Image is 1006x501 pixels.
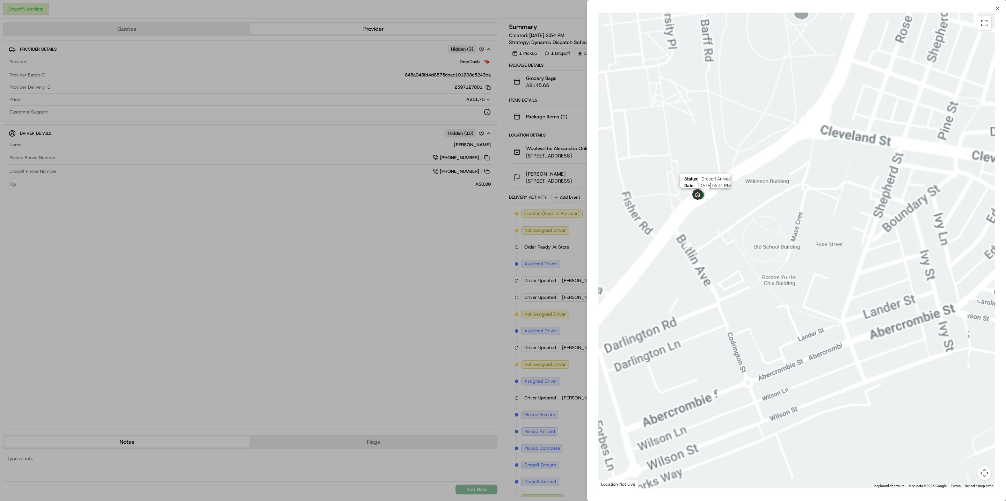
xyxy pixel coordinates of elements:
[894,146,902,154] div: 19
[965,484,993,488] a: Report a map error
[874,484,904,488] button: Keyboard shortcuts
[684,242,691,249] div: 17
[701,192,709,200] div: 20
[977,466,991,480] button: Map camera controls
[598,480,639,488] div: Location Not Live
[600,479,623,488] a: Open this area in Google Maps (opens a new window)
[909,484,947,488] span: Map data ©2025 Google
[684,183,694,188] span: Date :
[701,176,730,182] span: Dropoff Arrived
[977,16,991,30] button: Toggle fullscreen view
[600,479,623,488] img: Google
[951,484,961,488] a: Terms (opens in new tab)
[684,176,698,182] span: Status :
[866,231,874,239] div: 18
[697,183,730,188] span: [DATE] 05:41 PM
